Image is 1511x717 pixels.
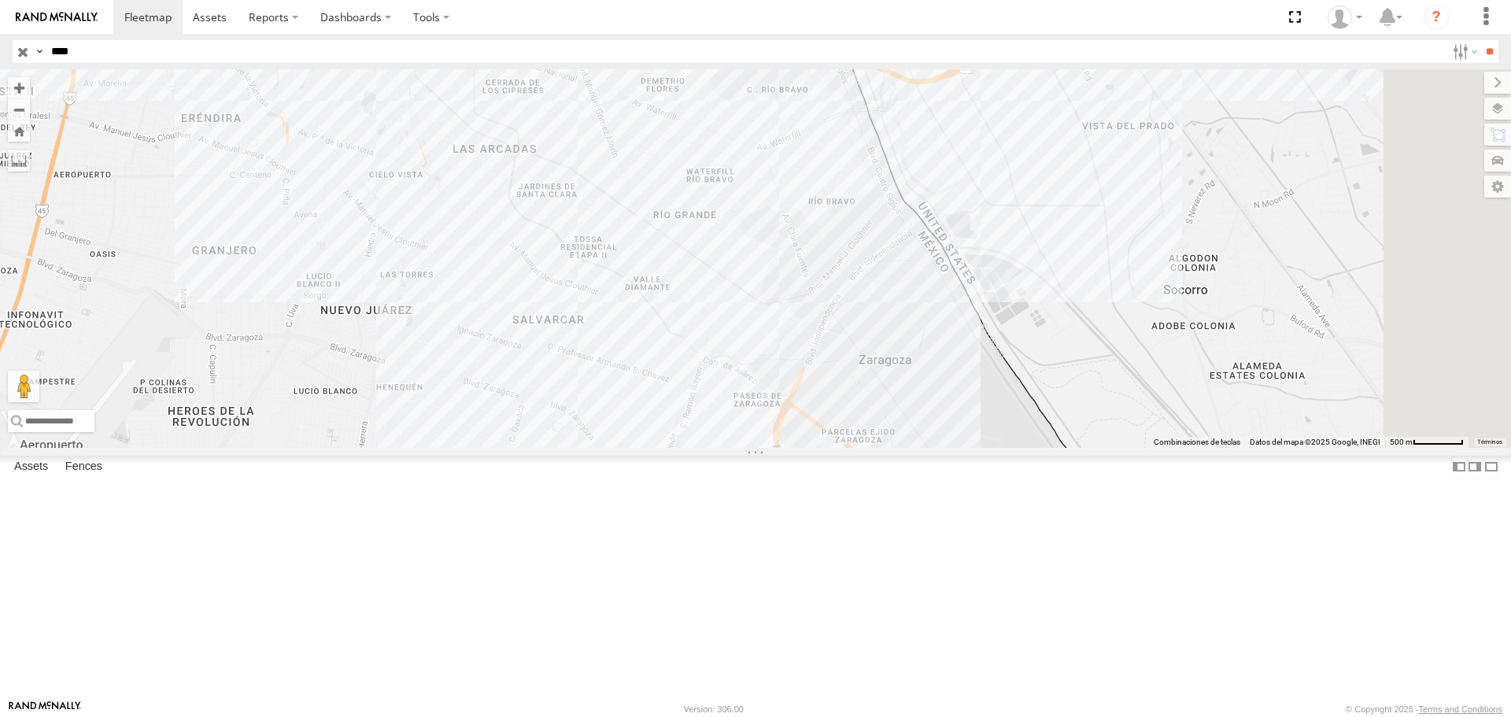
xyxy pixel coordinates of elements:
div: carolina herrera [1322,6,1368,29]
img: rand-logo.svg [16,12,98,23]
label: Map Settings [1484,176,1511,198]
label: Search Query [33,40,46,63]
label: Fences [57,456,110,479]
div: Version: 306.00 [684,704,744,714]
label: Dock Summary Table to the Right [1467,456,1483,479]
button: Escala del mapa: 500 m por 61 píxeles [1385,437,1469,448]
button: Arrastra al hombrecito al mapa para abrir Street View [8,371,39,402]
button: Zoom in [8,77,30,98]
span: 500 m [1390,438,1413,446]
a: Visit our Website [9,701,81,717]
label: Dock Summary Table to the Left [1451,456,1467,479]
a: Terms and Conditions [1419,704,1502,714]
a: Términos (se abre en una nueva pestaña) [1477,438,1502,445]
label: Search Filter Options [1446,40,1480,63]
i: ? [1424,5,1449,30]
button: Zoom Home [8,120,30,142]
span: Datos del mapa ©2025 Google, INEGI [1250,438,1380,446]
label: Assets [6,456,56,479]
label: Measure [8,150,30,172]
button: Zoom out [8,98,30,120]
label: Hide Summary Table [1483,456,1499,479]
div: © Copyright 2025 - [1346,704,1502,714]
button: Combinaciones de teclas [1154,437,1240,448]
